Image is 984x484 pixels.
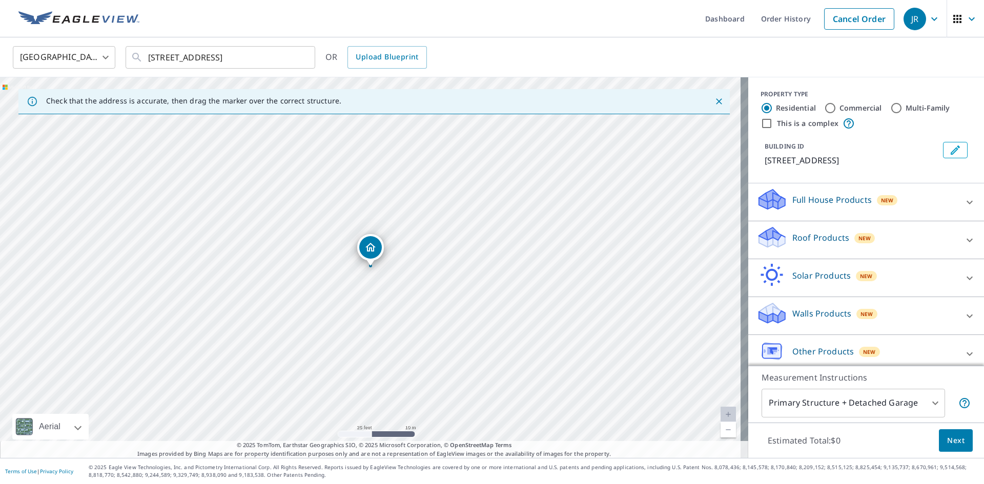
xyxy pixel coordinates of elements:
[906,103,950,113] label: Multi-Family
[325,46,427,69] div: OR
[939,429,973,452] button: Next
[148,43,294,72] input: Search by address or latitude-longitude
[792,232,849,244] p: Roof Products
[347,46,426,69] a: Upload Blueprint
[13,43,115,72] div: [GEOGRAPHIC_DATA]
[18,11,139,27] img: EV Logo
[761,90,972,99] div: PROPERTY TYPE
[450,441,493,449] a: OpenStreetMap
[237,441,512,450] span: © 2025 TomTom, Earthstar Geographics SIO, © 2025 Microsoft Corporation, ©
[863,348,876,356] span: New
[89,464,979,479] p: © 2025 Eagle View Technologies, Inc. and Pictometry International Corp. All Rights Reserved. Repo...
[765,142,804,151] p: BUILDING ID
[36,414,64,439] div: Aerial
[839,103,882,113] label: Commercial
[776,103,816,113] label: Residential
[5,468,37,475] a: Terms of Use
[5,468,73,474] p: |
[12,414,89,439] div: Aerial
[858,234,871,242] span: New
[756,339,976,368] div: Other ProductsNew
[777,118,838,129] label: This is a complex
[356,51,418,64] span: Upload Blueprint
[756,263,976,292] div: Solar ProductsNew
[904,8,926,30] div: JR
[860,310,873,318] span: New
[756,225,976,255] div: Roof ProductsNew
[792,307,851,320] p: Walls Products
[357,234,384,266] div: Dropped pin, building 1, Residential property, 3931 N 247th St W Andale, KS 67001
[824,8,894,30] a: Cancel Order
[792,345,854,357] p: Other Products
[760,429,849,452] p: Estimated Total: $0
[762,371,971,384] p: Measurement Instructions
[721,407,736,422] a: Current Level 20, Zoom In Disabled
[792,194,872,206] p: Full House Products
[765,154,939,166] p: [STREET_ADDRESS]
[881,196,894,204] span: New
[46,96,341,106] p: Check that the address is accurate, then drag the marker over the correct structure.
[721,422,736,437] a: Current Level 20, Zoom Out
[40,468,73,475] a: Privacy Policy
[947,434,965,447] span: Next
[756,301,976,330] div: Walls ProductsNew
[756,187,976,217] div: Full House ProductsNew
[495,441,512,449] a: Terms
[712,95,726,108] button: Close
[792,269,851,282] p: Solar Products
[860,272,873,280] span: New
[762,389,945,417] div: Primary Structure + Detached Garage
[943,142,968,158] button: Edit building 1
[958,397,971,409] span: Your report will include the primary structure and a detached garage if one exists.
